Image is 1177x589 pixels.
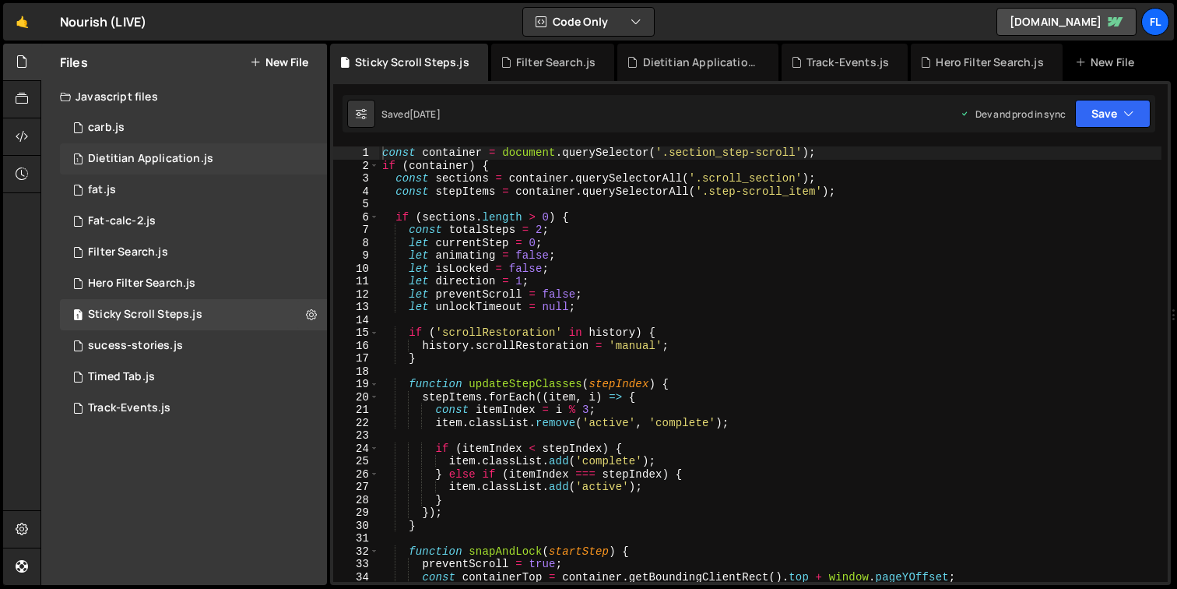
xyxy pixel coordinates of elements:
[60,54,88,71] h2: Files
[333,481,379,494] div: 27
[60,299,327,330] div: 7002/47773.js
[333,160,379,173] div: 2
[60,12,146,31] div: Nourish (LIVE)
[1075,55,1140,70] div: New File
[333,211,379,224] div: 6
[333,172,379,185] div: 3
[960,108,1066,121] div: Dev and prod in sync
[333,352,379,365] div: 17
[333,288,379,302] div: 12
[41,81,327,112] div: Javascript files
[333,275,379,288] div: 11
[333,301,379,314] div: 13
[88,370,155,384] div: Timed Tab.js
[88,245,168,259] div: Filter Search.js
[381,108,441,121] div: Saved
[333,314,379,327] div: 14
[333,146,379,160] div: 1
[60,362,327,393] div: 7002/25847.js
[936,55,1043,70] div: Hero Filter Search.js
[333,340,379,353] div: 16
[333,520,379,533] div: 30
[333,545,379,559] div: 32
[88,214,156,228] div: Fat-calc-2.js
[88,121,125,135] div: carb.js
[523,8,654,36] button: Code Only
[333,494,379,507] div: 28
[88,308,202,322] div: Sticky Scroll Steps.js
[333,558,379,571] div: 33
[333,571,379,584] div: 34
[333,429,379,443] div: 23
[1141,8,1169,36] a: Fl
[333,237,379,250] div: 8
[333,326,379,340] div: 15
[355,55,469,70] div: Sticky Scroll Steps.js
[333,263,379,276] div: 10
[60,206,327,237] div: 7002/15634.js
[333,198,379,211] div: 5
[333,185,379,199] div: 4
[409,108,441,121] div: [DATE]
[88,277,195,291] div: Hero Filter Search.js
[806,55,889,70] div: Track-Events.js
[60,237,327,268] div: 7002/13525.js
[333,249,379,263] div: 9
[333,468,379,481] div: 26
[60,393,327,424] div: 7002/36051.js
[333,224,379,237] div: 7
[333,404,379,417] div: 21
[73,154,83,167] span: 1
[73,310,83,323] span: 1
[88,401,170,415] div: Track-Events.js
[333,532,379,545] div: 31
[996,8,1137,36] a: [DOMAIN_NAME]
[250,56,308,69] button: New File
[88,152,213,166] div: Dietitian Application.js
[88,339,183,353] div: sucess-stories.js
[333,455,379,468] div: 25
[1075,100,1151,128] button: Save
[333,506,379,520] div: 29
[60,112,327,143] div: 7002/15633.js
[88,183,116,197] div: fat.js
[333,443,379,456] div: 24
[333,378,379,391] div: 19
[333,365,379,379] div: 18
[333,417,379,430] div: 22
[3,3,41,41] a: 🤙
[60,330,327,362] div: 7002/24097.js
[643,55,760,70] div: Dietitian Application.js
[333,391,379,404] div: 20
[516,55,596,70] div: Filter Search.js
[60,175,327,206] div: 7002/15615.js
[60,143,327,175] div: 7002/45930.js
[60,268,327,299] div: 7002/44314.js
